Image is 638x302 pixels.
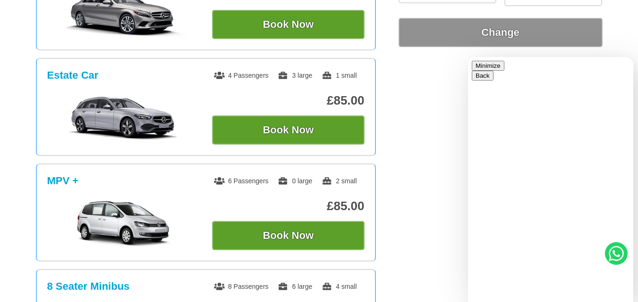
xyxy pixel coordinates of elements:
span: 3 large [278,72,312,79]
button: Book Now [212,115,365,145]
p: £85.00 [212,93,365,108]
span: 8 Passengers [214,283,269,290]
iframe: chat widget [468,57,633,302]
span: 2 small [322,177,357,185]
button: Change [399,18,603,47]
button: Book Now [212,10,365,39]
span: 4 Passengers [214,72,269,79]
span: 4 small [322,283,357,290]
button: Book Now [212,221,365,250]
span: 1 small [322,72,357,79]
img: MPV + [52,200,194,247]
span: 0 large [278,177,312,185]
h3: 8 Seater Minibus [47,280,130,293]
p: £85.00 [212,199,365,213]
h3: Estate Car [47,69,99,82]
span: 6 Passengers [214,177,269,185]
span: 6 large [278,283,312,290]
h3: MPV + [47,175,79,187]
img: Estate Car [52,95,194,142]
